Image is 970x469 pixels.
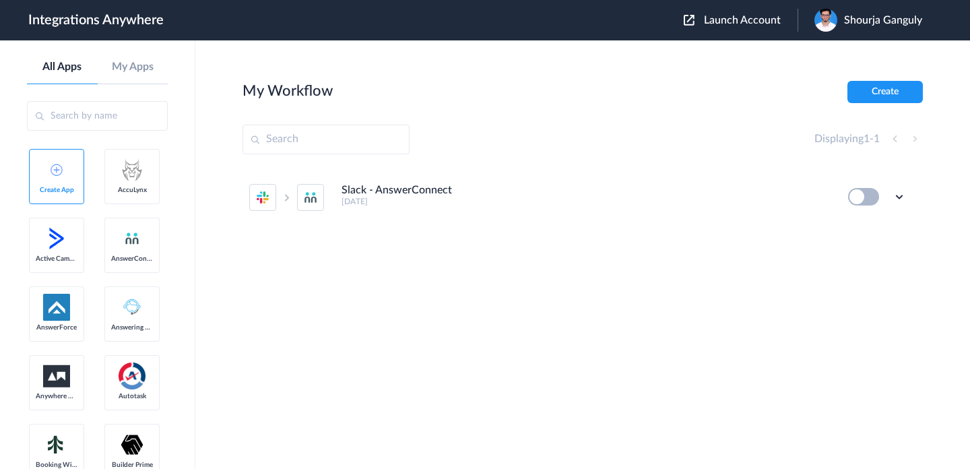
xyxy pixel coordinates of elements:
span: AnswerConnect [111,255,153,263]
img: Setmore_Logo.svg [43,433,70,457]
a: All Apps [27,61,98,73]
img: answerconnect-logo.svg [124,230,140,247]
img: active-campaign-logo.svg [43,225,70,252]
img: pp-2.jpg [814,9,837,32]
input: Search by name [27,101,168,131]
span: Launch Account [704,15,781,26]
input: Search [243,125,410,154]
img: builder-prime-logo.svg [119,431,145,458]
h4: Slack - AnswerConnect [342,184,452,197]
img: Answering_service.png [119,294,145,321]
button: Create [847,81,923,103]
img: add-icon.svg [51,164,63,176]
span: Create App [36,186,77,194]
span: Anywhere Works [36,392,77,400]
h2: My Workflow [243,82,333,100]
span: AccuLynx [111,186,153,194]
img: acculynx-logo.svg [119,156,145,183]
img: af-app-logo.svg [43,294,70,321]
img: aww.png [43,365,70,387]
span: Autotask [111,392,153,400]
span: Booking Widget [36,461,77,469]
span: Answering Service [111,323,153,332]
h5: [DATE] [342,197,830,206]
span: Shourja Ganguly [844,14,922,27]
span: Active Campaign [36,255,77,263]
h1: Integrations Anywhere [28,12,164,28]
span: AnswerForce [36,323,77,332]
img: launch-acct-icon.svg [684,15,694,26]
h4: Displaying - [814,133,880,146]
span: 1 [864,133,870,144]
button: Launch Account [684,14,798,27]
span: 1 [874,133,880,144]
span: Builder Prime [111,461,153,469]
img: autotask.png [119,363,145,389]
a: My Apps [98,61,168,73]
